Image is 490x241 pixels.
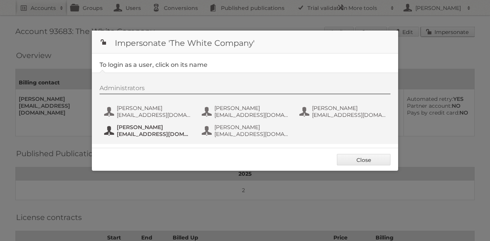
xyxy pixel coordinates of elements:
span: [PERSON_NAME] [117,105,191,112]
button: [PERSON_NAME] [EMAIL_ADDRESS][DOMAIN_NAME] [103,104,193,119]
span: [EMAIL_ADDRESS][DOMAIN_NAME] [214,131,289,137]
span: [PERSON_NAME] [214,124,289,131]
legend: To login as a user, click on its name [100,61,207,68]
span: [PERSON_NAME] [117,124,191,131]
button: [PERSON_NAME] [EMAIL_ADDRESS][DOMAIN_NAME] [201,123,291,138]
button: [PERSON_NAME] [EMAIL_ADDRESS][DOMAIN_NAME] [201,104,291,119]
a: Close [337,154,390,165]
span: [EMAIL_ADDRESS][DOMAIN_NAME] [214,112,289,118]
span: [PERSON_NAME] [214,105,289,112]
h1: Impersonate 'The White Company' [92,31,398,53]
button: [PERSON_NAME] [EMAIL_ADDRESS][DOMAIN_NAME] [299,104,389,119]
span: [EMAIL_ADDRESS][DOMAIN_NAME] [117,131,191,137]
span: [EMAIL_ADDRESS][DOMAIN_NAME] [312,112,386,118]
span: [EMAIL_ADDRESS][DOMAIN_NAME] [117,112,191,118]
div: Administrators [100,84,390,94]
span: [PERSON_NAME] [312,105,386,112]
button: [PERSON_NAME] [EMAIL_ADDRESS][DOMAIN_NAME] [103,123,193,138]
